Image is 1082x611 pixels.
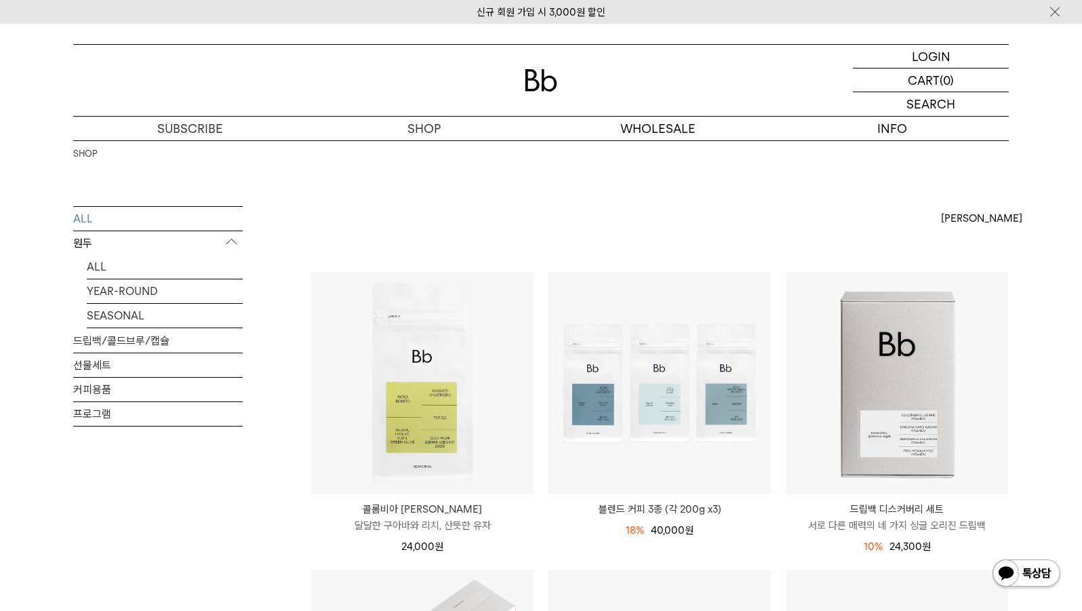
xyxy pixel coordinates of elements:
p: INFO [775,117,1009,140]
p: 원두 [73,231,243,256]
p: SEARCH [906,92,955,116]
a: 드립백 디스커버리 세트 서로 다른 매력의 네 가지 싱글 오리진 드립백 [786,501,1008,534]
p: CART [908,68,940,92]
a: ALL [87,255,243,279]
a: SHOP [73,147,97,161]
p: 달달한 구아바와 리치, 산뜻한 유자 [311,517,534,534]
div: 18% [626,522,644,538]
a: 커피용품 [73,378,243,401]
a: YEAR-ROUND [87,279,243,303]
img: 콜롬비아 파티오 보니토 [311,272,534,494]
p: (0) [940,68,954,92]
div: 10% [864,538,883,555]
span: 원 [922,540,931,553]
img: 로고 [525,69,557,92]
span: 40,000 [651,524,694,536]
span: [PERSON_NAME] [941,210,1022,226]
a: 신규 회원 가입 시 3,000원 할인 [477,6,605,18]
span: 원 [435,540,443,553]
a: CART (0) [853,68,1009,92]
img: 블렌드 커피 3종 (각 200g x3) [548,272,771,494]
img: 드립백 디스커버리 세트 [786,272,1008,494]
a: 블렌드 커피 3종 (각 200g x3) [548,501,771,517]
p: 콜롬비아 [PERSON_NAME] [311,501,534,517]
a: 드립백/콜드브루/캡슐 [73,329,243,353]
img: 카카오톡 채널 1:1 채팅 버튼 [991,558,1062,591]
a: SEASONAL [87,304,243,328]
span: 원 [685,524,694,536]
p: 드립백 디스커버리 세트 [786,501,1008,517]
p: 서로 다른 매력의 네 가지 싱글 오리진 드립백 [786,517,1008,534]
a: 프로그램 [73,402,243,426]
a: 콜롬비아 [PERSON_NAME] 달달한 구아바와 리치, 산뜻한 유자 [311,501,534,534]
span: 24,000 [401,540,443,553]
a: SUBSCRIBE [73,117,307,140]
p: WHOLESALE [541,117,775,140]
a: SHOP [307,117,541,140]
a: LOGIN [853,45,1009,68]
p: LOGIN [912,45,950,68]
a: ALL [73,207,243,231]
span: 24,300 [889,540,931,553]
a: 선물세트 [73,353,243,377]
